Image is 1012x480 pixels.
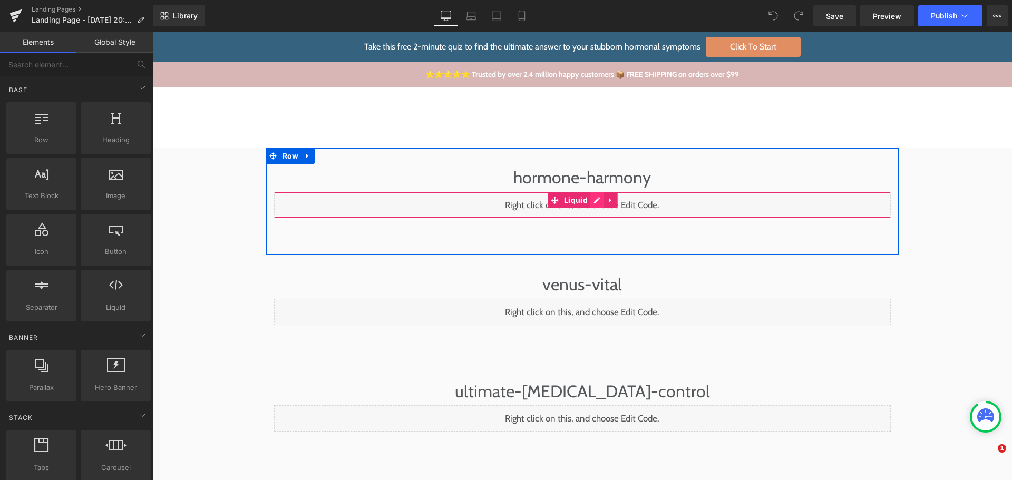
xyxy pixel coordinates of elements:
[987,5,1008,26] button: More
[84,462,148,473] span: Carousel
[84,302,148,313] span: Liquid
[8,85,28,95] span: Base
[9,134,73,145] span: Row
[553,5,648,25] span: Click To Start
[409,161,438,177] span: Liquid
[763,5,784,26] button: Undo
[8,332,39,342] span: Banner
[84,382,148,393] span: Hero Banner
[84,190,148,201] span: Image
[8,413,34,423] span: Stack
[918,5,982,26] button: Publish
[149,116,162,132] a: Expand / Collapse
[9,190,73,201] span: Text Block
[459,5,484,26] a: Laptop
[452,161,465,177] a: Expand / Collapse
[484,5,509,26] a: Tablet
[976,444,1001,469] iframe: Intercom live chat
[860,5,914,26] a: Preview
[433,5,459,26] a: Desktop
[153,5,205,26] a: New Library
[32,5,153,14] a: Landing Pages
[173,11,198,21] span: Library
[128,116,149,132] span: Row
[873,11,901,22] span: Preview
[931,12,957,20] span: Publish
[9,246,73,257] span: Icon
[32,16,133,24] span: Landing Page - [DATE] 20:57:48
[788,5,809,26] button: Redo
[76,32,153,53] a: Global Style
[84,134,148,145] span: Heading
[9,462,73,473] span: Tabs
[122,239,738,267] h1: venus-vital
[84,246,148,257] span: Button
[826,11,843,22] span: Save
[122,132,738,160] h1: hormone-harmony
[9,382,73,393] span: Parallax
[9,302,73,313] span: Separator
[273,38,587,47] a: ⭐⭐⭐⭐⭐ Trusted by over 2.4 million happy customers 📦 FREE SHIPPING on orders over $99
[998,444,1006,453] span: 1
[509,5,534,26] a: Mobile
[122,346,738,374] h1: ultimate-[MEDICAL_DATA]-control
